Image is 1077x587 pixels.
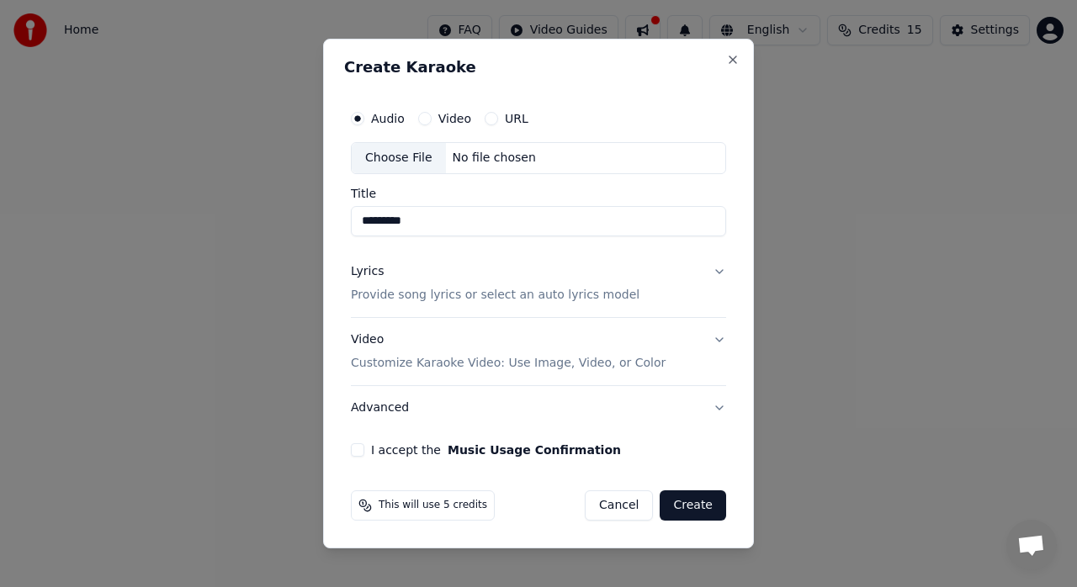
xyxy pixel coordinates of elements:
label: Video [438,113,471,124]
p: Customize Karaoke Video: Use Image, Video, or Color [351,355,666,372]
label: Title [351,188,726,199]
button: VideoCustomize Karaoke Video: Use Image, Video, or Color [351,318,726,385]
p: Provide song lyrics or select an auto lyrics model [351,287,639,304]
label: Audio [371,113,405,124]
span: This will use 5 credits [379,499,487,512]
button: LyricsProvide song lyrics or select an auto lyrics model [351,250,726,317]
button: Cancel [585,490,653,521]
label: I accept the [371,444,621,456]
h2: Create Karaoke [344,60,733,75]
label: URL [505,113,528,124]
div: Choose File [352,143,446,173]
div: No file chosen [446,150,543,167]
button: Advanced [351,386,726,430]
button: I accept the [448,444,621,456]
button: Create [660,490,726,521]
div: Lyrics [351,263,384,280]
div: Video [351,331,666,372]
